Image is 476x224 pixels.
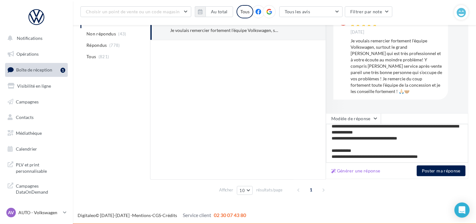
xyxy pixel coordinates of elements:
[329,167,383,175] button: Générer une réponse
[351,38,443,95] div: Je voulais remercier fortement l’équipe Volkswagen, surtout le grand [PERSON_NAME] qui est très p...
[351,29,365,35] span: [DATE]
[86,31,116,37] span: Non répondus
[4,179,69,198] a: Campagnes DataOnDemand
[4,47,69,61] a: Opérations
[109,43,120,48] span: (778)
[17,83,51,89] span: Visibilité en ligne
[18,209,60,216] p: AUTO - Volkswagen
[237,186,253,195] button: 10
[5,207,68,219] a: AV AUTO - Volkswagen
[118,31,126,36] span: (43)
[285,9,310,14] span: Tous les avis
[4,32,67,45] button: Notifications
[78,213,246,218] span: © [DATE]-[DATE] - - -
[183,212,211,218] span: Service client
[195,6,233,17] button: Au total
[4,142,69,156] a: Calendrier
[4,95,69,109] a: Campagnes
[78,213,96,218] a: Digitaleo
[16,146,37,152] span: Calendrier
[86,42,107,48] span: Répondus
[16,130,42,136] span: Médiathèque
[16,115,34,120] span: Contacts
[16,182,65,195] span: Campagnes DataOnDemand
[4,111,69,124] a: Contacts
[162,213,177,218] a: Crédits
[4,127,69,140] a: Médiathèque
[170,27,279,34] div: Je voulais remercier fortement l’équipe Volkswagen, surtout le grand [PERSON_NAME] qui est très p...
[4,63,69,77] a: Boîte de réception1
[60,68,65,73] div: 1
[345,6,393,17] button: Filtrer par note
[17,35,42,41] span: Notifications
[454,202,470,218] div: Open Intercom Messenger
[256,187,282,193] span: résultats/page
[16,99,39,104] span: Campagnes
[152,213,161,218] a: CGS
[16,160,65,174] span: PLV et print personnalisable
[8,209,14,216] span: AV
[240,188,245,193] span: 10
[4,158,69,177] a: PLV et print personnalisable
[4,79,69,93] a: Visibilité en ligne
[214,212,246,218] span: 02 30 07 43 80
[326,113,381,124] button: Modèle de réponse
[279,6,343,17] button: Tous les avis
[86,9,180,14] span: Choisir un point de vente ou un code magasin
[417,165,466,176] button: Poster ma réponse
[132,213,151,218] a: Mentions
[16,67,52,72] span: Boîte de réception
[306,185,316,195] span: 1
[219,187,233,193] span: Afficher
[80,6,191,17] button: Choisir un point de vente ou un code magasin
[206,6,233,17] button: Au total
[98,54,109,59] span: (821)
[86,53,96,60] span: Tous
[237,5,253,18] div: Tous
[16,51,39,57] span: Opérations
